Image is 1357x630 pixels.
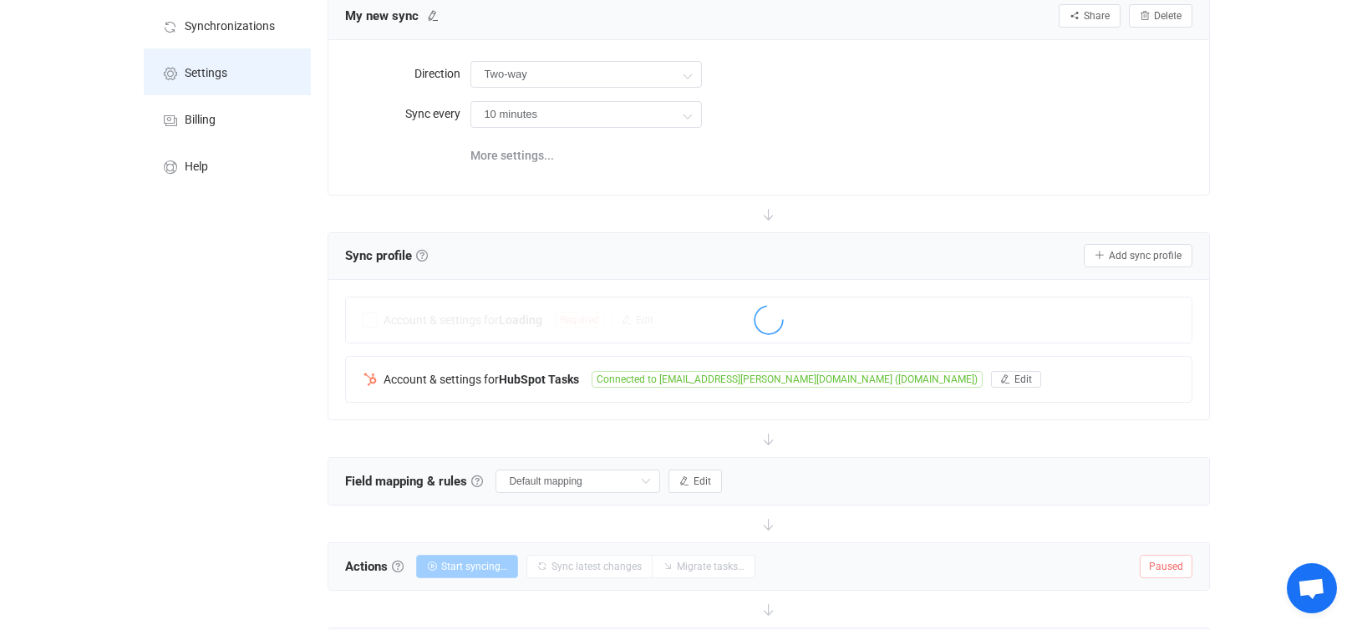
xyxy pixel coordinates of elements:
[470,61,702,88] input: Model
[345,554,404,579] span: Actions
[526,555,653,578] button: Sync latest changes
[416,555,518,578] button: Start syncing…
[470,139,554,172] span: More settings...
[1109,250,1182,262] span: Add sync profile
[345,57,470,90] label: Direction
[345,469,483,494] span: Field mapping & rules
[185,67,227,80] span: Settings
[345,97,470,130] label: Sync every
[1287,563,1337,613] div: Open chat
[470,101,702,128] input: Model
[144,2,311,48] a: Synchronizations
[668,470,722,493] button: Edit
[499,373,579,386] b: HubSpot Tasks
[1129,4,1192,28] button: Delete
[592,371,983,388] span: Connected to [EMAIL_ADDRESS][PERSON_NAME][DOMAIN_NAME] ([DOMAIN_NAME])
[1084,244,1192,267] button: Add sync profile
[1140,555,1192,578] span: Paused
[1014,373,1032,385] span: Edit
[1084,10,1110,22] span: Share
[363,372,378,387] img: hubspot.png
[496,470,660,493] input: Select
[677,561,745,572] span: Migrate tasks…
[694,475,711,487] span: Edit
[144,48,311,95] a: Settings
[441,561,507,572] span: Start syncing…
[144,142,311,189] a: Help
[185,114,216,127] span: Billing
[185,160,208,174] span: Help
[652,555,755,578] button: Migrate tasks…
[384,373,499,386] span: Account & settings for
[345,243,428,268] span: Sync profile
[144,95,311,142] a: Billing
[345,3,419,28] span: My new sync
[185,20,275,33] span: Synchronizations
[1154,10,1182,22] span: Delete
[551,561,642,572] span: Sync latest changes
[1059,4,1121,28] button: Share
[991,371,1041,388] button: Edit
